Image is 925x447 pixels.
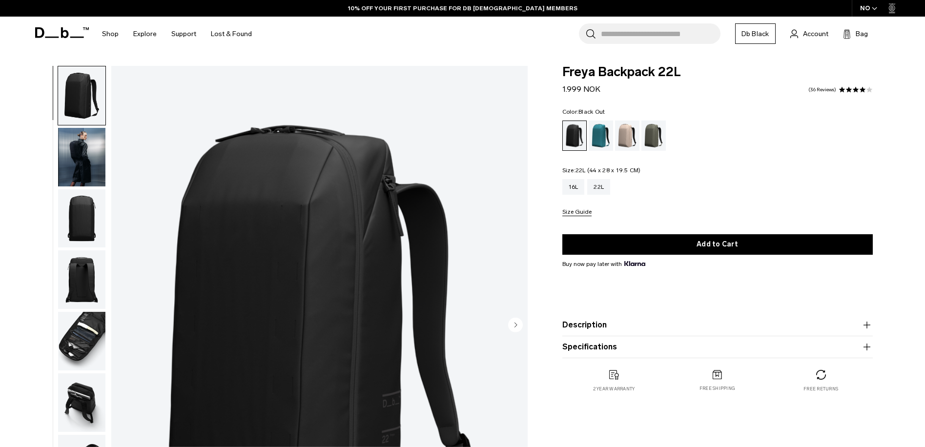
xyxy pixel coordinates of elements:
[58,250,105,309] img: Freya Backpack 22L Black Out
[211,17,252,51] a: Lost & Found
[58,189,105,248] img: Freya Backpack 22L Black Out
[58,127,106,187] button: Freya Backpack 22L Black Out
[615,121,639,151] a: Fogbow Beige
[562,234,873,255] button: Add to Cart
[562,179,585,195] a: 16L
[562,84,600,94] span: 1.999 NOK
[576,167,641,174] span: 22L (44 x 28 x 19.5 CM)
[348,4,577,13] a: 10% OFF YOUR FIRST PURCHASE FOR DB [DEMOGRAPHIC_DATA] MEMBERS
[58,250,106,309] button: Freya Backpack 22L Black Out
[58,373,105,432] img: Freya Backpack 22L Black Out
[58,373,106,432] button: Freya Backpack 22L Black Out
[58,128,105,186] img: Freya Backpack 22L Black Out
[843,28,868,40] button: Bag
[562,341,873,353] button: Specifications
[95,17,259,51] nav: Main Navigation
[562,167,641,173] legend: Size:
[58,66,106,125] button: Freya Backpack 22L Black Out
[562,319,873,331] button: Description
[803,386,838,392] p: Free returns
[593,386,635,392] p: 2 year warranty
[102,17,119,51] a: Shop
[58,311,106,371] button: Freya Backpack 22L Black Out
[589,121,613,151] a: Midnight Teal
[578,108,605,115] span: Black Out
[58,66,105,125] img: Freya Backpack 22L Black Out
[641,121,666,151] a: Moss Green
[735,23,776,44] a: Db Black
[808,87,836,92] a: 36 reviews
[508,317,523,334] button: Next slide
[171,17,196,51] a: Support
[790,28,828,40] a: Account
[587,179,610,195] a: 22L
[624,261,645,266] img: {"height" => 20, "alt" => "Klarna"}
[699,385,735,392] p: Free shipping
[133,17,157,51] a: Explore
[562,209,592,216] button: Size Guide
[562,260,645,268] span: Buy now pay later with
[58,189,106,248] button: Freya Backpack 22L Black Out
[562,109,605,115] legend: Color:
[58,312,105,370] img: Freya Backpack 22L Black Out
[803,29,828,39] span: Account
[856,29,868,39] span: Bag
[562,66,873,79] span: Freya Backpack 22L
[562,121,587,151] a: Black Out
